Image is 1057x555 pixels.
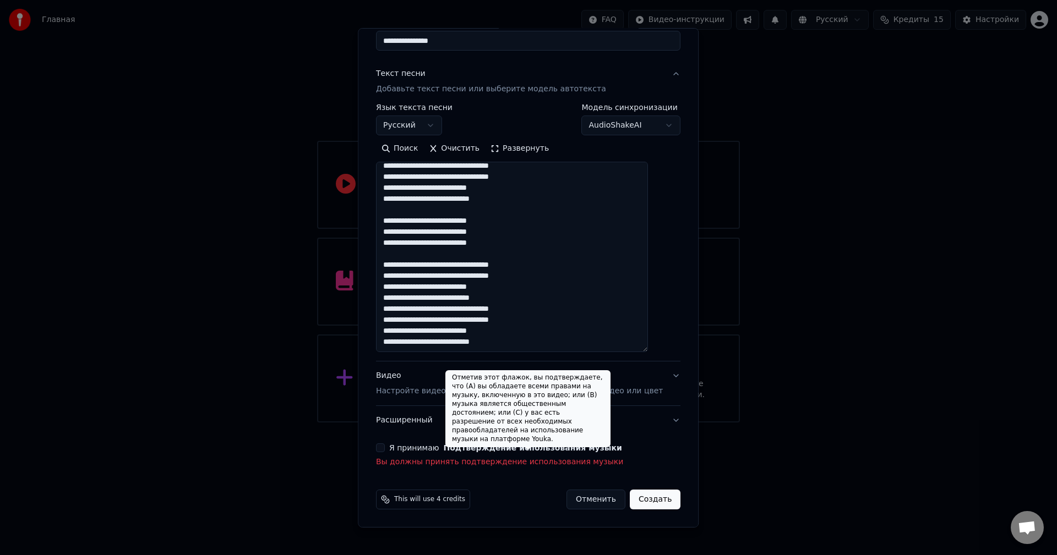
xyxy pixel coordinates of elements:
[424,140,486,157] button: Очистить
[485,140,554,157] button: Развернуть
[376,103,680,361] div: Текст песниДобавьте текст песни или выберите модель автотекста
[376,457,680,468] p: Вы должны принять подтверждение использования музыки
[376,68,426,79] div: Текст песни
[630,490,680,509] button: Создать
[376,370,663,397] div: Видео
[376,361,680,405] button: ВидеоНастройте видео караоке: используйте изображение, видео или цвет
[394,495,465,504] span: This will use 4 credits
[376,59,680,103] button: Текст песниДобавьте текст песни или выберите модель автотекста
[376,103,453,111] label: Язык текста песни
[376,84,606,95] p: Добавьте текст песни или выберите модель автотекста
[444,444,622,452] button: Я принимаю
[376,386,663,397] p: Настройте видео караоке: используйте изображение, видео или цвет
[582,103,681,111] label: Модель синхронизации
[389,444,622,452] label: Я принимаю
[376,406,680,435] button: Расширенный
[445,370,611,447] div: Отметив этот флажок, вы подтверждаете, что (A) вы обладаете всеми правами на музыку, включенную в...
[566,490,625,509] button: Отменить
[376,140,423,157] button: Поиск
